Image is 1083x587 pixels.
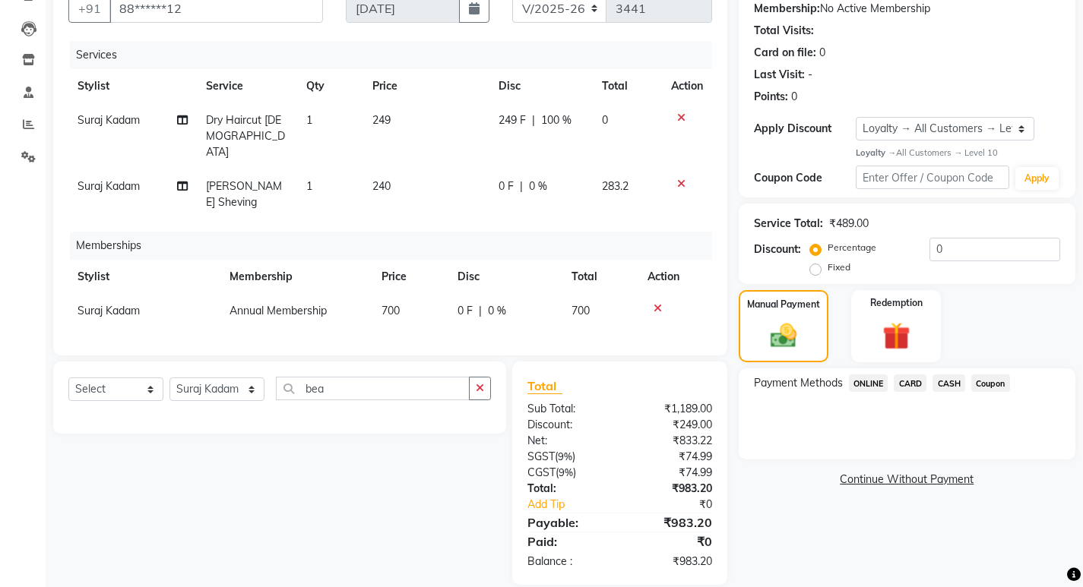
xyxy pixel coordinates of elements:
div: Points: [754,89,788,105]
th: Action [662,69,712,103]
div: Net: [516,433,619,449]
button: Apply [1015,167,1059,190]
label: Percentage [828,241,876,254]
span: 0 F [458,303,473,319]
label: Redemption [870,296,923,310]
span: 0 % [529,178,547,194]
span: 1 [306,179,312,193]
div: Discount: [754,241,801,257]
div: ( ) [516,465,619,481]
th: Membership [220,260,372,294]
div: ₹1,189.00 [619,401,723,417]
div: ₹0 [619,532,723,551]
div: Discount: [516,417,619,433]
div: All Customers → Level 10 [856,147,1060,159]
div: ₹249.00 [619,417,723,433]
span: Total [527,378,562,394]
th: Total [562,260,638,294]
span: 700 [382,304,400,317]
th: Qty [297,69,364,103]
div: Paid: [516,532,619,551]
span: | [532,112,535,128]
span: Suraj Kadam [78,179,140,193]
span: 283.2 [602,179,629,193]
span: 1 [306,113,312,127]
div: Memberships [70,232,724,260]
span: CASH [933,374,965,392]
div: ₹833.22 [619,433,723,449]
input: Search [276,377,470,400]
input: Enter Offer / Coupon Code [856,166,1009,189]
div: ₹983.20 [619,513,723,532]
div: ₹489.00 [829,216,869,232]
span: [PERSON_NAME] Sheving [206,179,282,209]
span: 0 % [488,303,506,319]
span: Suraj Kadam [78,304,140,317]
div: - [808,67,812,83]
span: 700 [572,304,590,317]
div: Coupon Code [754,170,856,186]
th: Disc [489,69,593,103]
div: Payable: [516,513,619,532]
div: Membership: [754,1,820,17]
span: 9% [559,466,573,478]
span: Payment Methods [754,375,843,391]
a: Continue Without Payment [742,472,1072,488]
span: 249 [372,113,391,127]
th: Service [197,69,297,103]
span: CARD [894,374,926,392]
th: Stylist [68,69,197,103]
span: Annual Membership [230,304,327,317]
div: Services [70,41,724,69]
span: 9% [558,450,572,462]
div: Total Visits: [754,23,814,39]
div: Apply Discount [754,121,856,137]
div: ₹74.99 [619,449,723,465]
img: _gift.svg [874,319,919,353]
span: | [520,178,523,194]
span: 100 % [541,112,572,128]
div: Card on file: [754,45,816,61]
div: Sub Total: [516,401,619,417]
span: Suraj Kadam [78,113,140,127]
span: 240 [372,179,391,193]
th: Disc [448,260,562,294]
th: Price [363,69,489,103]
strong: Loyalty → [856,147,896,158]
span: ONLINE [849,374,888,392]
div: Balance : [516,554,619,570]
a: Add Tip [516,497,637,513]
span: SGST [527,450,555,463]
div: ₹983.20 [619,481,723,497]
img: _cash.svg [762,320,805,351]
span: 249 F [499,112,526,128]
div: ( ) [516,449,619,465]
div: 0 [791,89,797,105]
span: Dry Haircut [DEMOGRAPHIC_DATA] [206,113,285,159]
span: | [479,303,482,319]
div: ₹0 [637,497,724,513]
div: ₹983.20 [619,554,723,570]
div: Total: [516,481,619,497]
span: 0 [602,113,608,127]
th: Price [372,260,448,294]
span: CGST [527,465,556,479]
th: Total [593,69,661,103]
div: 0 [819,45,825,61]
div: No Active Membership [754,1,1060,17]
th: Action [638,260,712,294]
span: 0 F [499,178,514,194]
span: Coupon [971,374,1010,392]
th: Stylist [68,260,220,294]
label: Manual Payment [747,298,820,311]
div: Last Visit: [754,67,805,83]
div: Service Total: [754,216,823,232]
label: Fixed [828,260,850,274]
div: ₹74.99 [619,465,723,481]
